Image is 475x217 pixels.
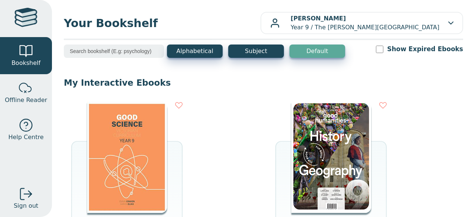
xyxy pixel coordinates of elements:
[87,102,167,213] img: 09c1ea94-f388-ea11-a992-0272d098c78b.jpg
[261,12,463,34] button: [PERSON_NAME]Year 9 / The [PERSON_NAME][GEOGRAPHIC_DATA]
[5,96,47,105] span: Offline Reader
[291,102,371,213] img: a1a30a32-8e91-e911-a97e-0272d098c78b.png
[291,14,439,32] p: Year 9 / The [PERSON_NAME][GEOGRAPHIC_DATA]
[12,59,40,68] span: Bookshelf
[14,201,38,210] span: Sign out
[387,45,463,54] label: Show Expired Ebooks
[8,133,43,142] span: Help Centre
[289,45,345,58] button: Default
[228,45,284,58] button: Subject
[291,15,346,22] b: [PERSON_NAME]
[64,77,463,88] p: My Interactive Ebooks
[167,45,223,58] button: Alphabetical
[64,15,261,32] span: Your Bookshelf
[64,45,164,58] input: Search bookshelf (E.g: psychology)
